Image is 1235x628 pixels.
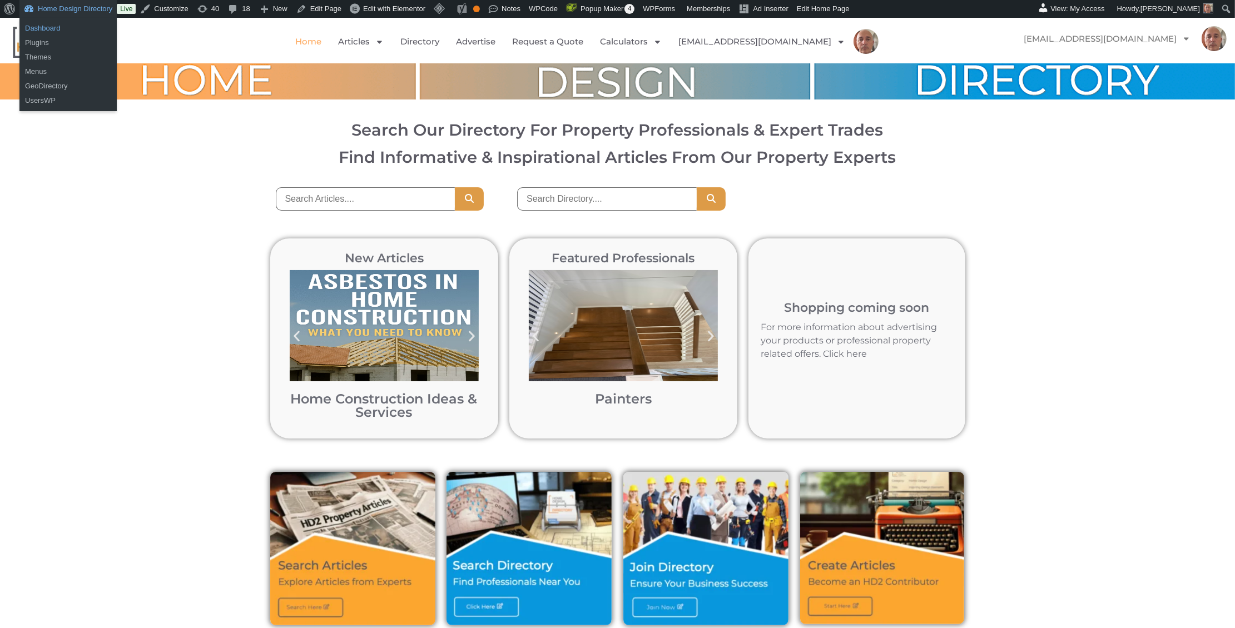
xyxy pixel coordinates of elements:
a: Articles [338,29,384,54]
button: Search [455,187,484,211]
h2: New Articles [284,252,484,265]
nav: Menu [1013,26,1227,52]
h2: Featured Professionals [523,252,723,265]
div: Previous slide [284,324,309,349]
button: Search [697,187,726,211]
ul: Home Design Directory [19,47,117,111]
div: OK [473,6,480,12]
a: [EMAIL_ADDRESS][DOMAIN_NAME] [1013,26,1202,52]
img: Mark Czernkowski [1202,26,1227,51]
a: Dashboard [19,21,117,36]
div: 3 / 12 [523,265,723,425]
a: Directory [400,29,439,54]
h3: Find Informative & Inspirational Articles From Our Property Experts [23,149,1212,165]
div: 2 / 12 [284,265,484,425]
ul: Home Design Directory [19,18,117,53]
a: Request a Quote [512,29,583,54]
a: Home [295,29,321,54]
a: [EMAIL_ADDRESS][DOMAIN_NAME] [678,29,845,54]
a: Calculators [600,29,662,54]
a: Menus [19,64,117,79]
div: Next slide [459,324,484,349]
a: Advertise [456,29,495,54]
div: Previous slide [523,324,548,349]
a: Plugins [19,36,117,50]
a: GeoDirectory [19,79,117,93]
img: Mark Czernkowski [854,29,879,54]
a: UsersWP [19,93,117,108]
span: Edit with Elementor [363,4,425,13]
div: Next slide [698,324,723,349]
a: Live [117,4,136,14]
input: Search Articles.... [276,187,455,211]
a: Home Construction Ideas & Services [291,391,478,420]
a: Themes [19,50,117,64]
input: Search Directory.... [517,187,697,211]
nav: Menu [250,29,924,54]
span: 4 [624,4,634,14]
h2: Search Our Directory For Property Professionals & Expert Trades [23,122,1212,138]
span: [PERSON_NAME] [1140,4,1200,13]
a: Painters [595,391,652,407]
